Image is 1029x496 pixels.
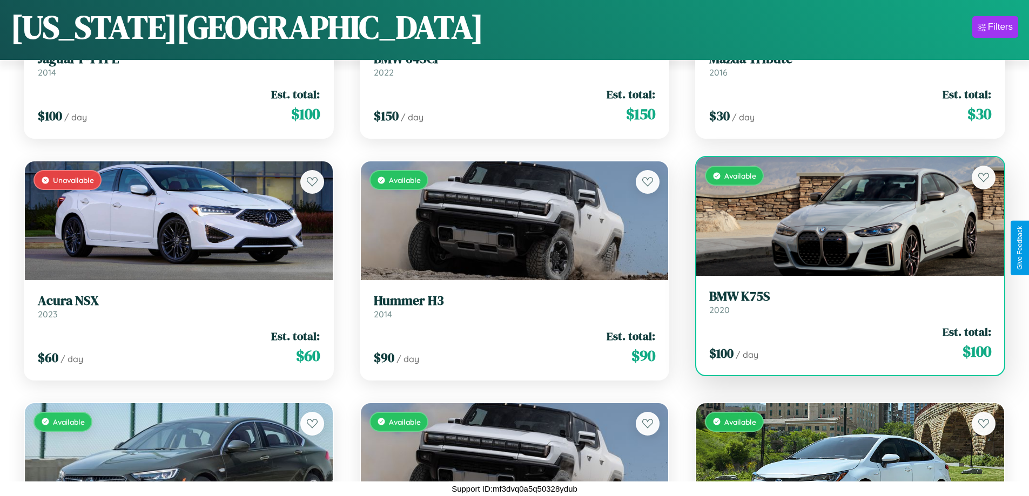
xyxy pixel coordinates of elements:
p: Support ID: mf3dvq0a5q50328ydub [452,481,577,496]
span: $ 100 [963,341,991,362]
a: Acura NSX2023 [38,293,320,320]
span: / day [732,112,755,123]
a: BMW K75S2020 [709,289,991,315]
span: Available [724,417,756,426]
span: Est. total: [607,86,655,102]
span: 2022 [374,67,394,78]
a: Hummer H32014 [374,293,656,320]
span: / day [60,354,83,364]
h3: Acura NSX [38,293,320,309]
span: $ 150 [626,103,655,125]
div: Filters [988,22,1013,32]
span: $ 30 [709,107,730,125]
span: 2023 [38,309,57,320]
span: Est. total: [607,328,655,344]
span: 2020 [709,304,730,315]
span: 2014 [374,309,392,320]
span: Available [389,417,421,426]
span: Available [53,417,85,426]
span: $ 30 [967,103,991,125]
span: Unavailable [53,175,94,185]
button: Filters [972,16,1018,38]
a: Mazda Tribute2016 [709,51,991,78]
span: / day [396,354,419,364]
span: 2016 [709,67,728,78]
h1: [US_STATE][GEOGRAPHIC_DATA] [11,5,483,49]
div: Give Feedback [1016,226,1024,270]
span: / day [64,112,87,123]
span: $ 90 [631,345,655,366]
span: $ 60 [38,349,58,366]
span: Est. total: [943,86,991,102]
span: Est. total: [943,324,991,339]
span: Est. total: [271,328,320,344]
a: BMW 645Ci2022 [374,51,656,78]
h3: BMW K75S [709,289,991,304]
span: $ 100 [38,107,62,125]
a: Jaguar F-TYPE2014 [38,51,320,78]
span: 2014 [38,67,56,78]
span: / day [736,349,758,360]
span: $ 150 [374,107,399,125]
h3: Hummer H3 [374,293,656,309]
span: Est. total: [271,86,320,102]
span: / day [401,112,423,123]
span: Available [389,175,421,185]
span: $ 60 [296,345,320,366]
span: $ 90 [374,349,394,366]
span: $ 100 [709,344,734,362]
span: $ 100 [291,103,320,125]
span: Available [724,171,756,180]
